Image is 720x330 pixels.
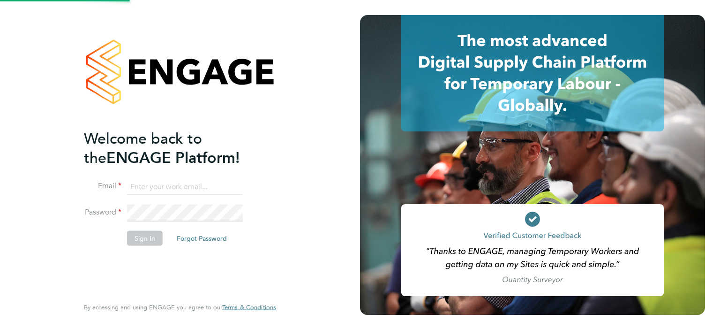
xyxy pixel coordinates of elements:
[169,231,234,246] button: Forgot Password
[127,231,163,246] button: Sign In
[222,304,276,311] a: Terms & Conditions
[84,207,121,217] label: Password
[84,129,202,167] span: Welcome back to the
[84,181,121,191] label: Email
[127,178,243,195] input: Enter your work email...
[84,129,267,167] h2: ENGAGE Platform!
[84,303,276,311] span: By accessing and using ENGAGE you agree to our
